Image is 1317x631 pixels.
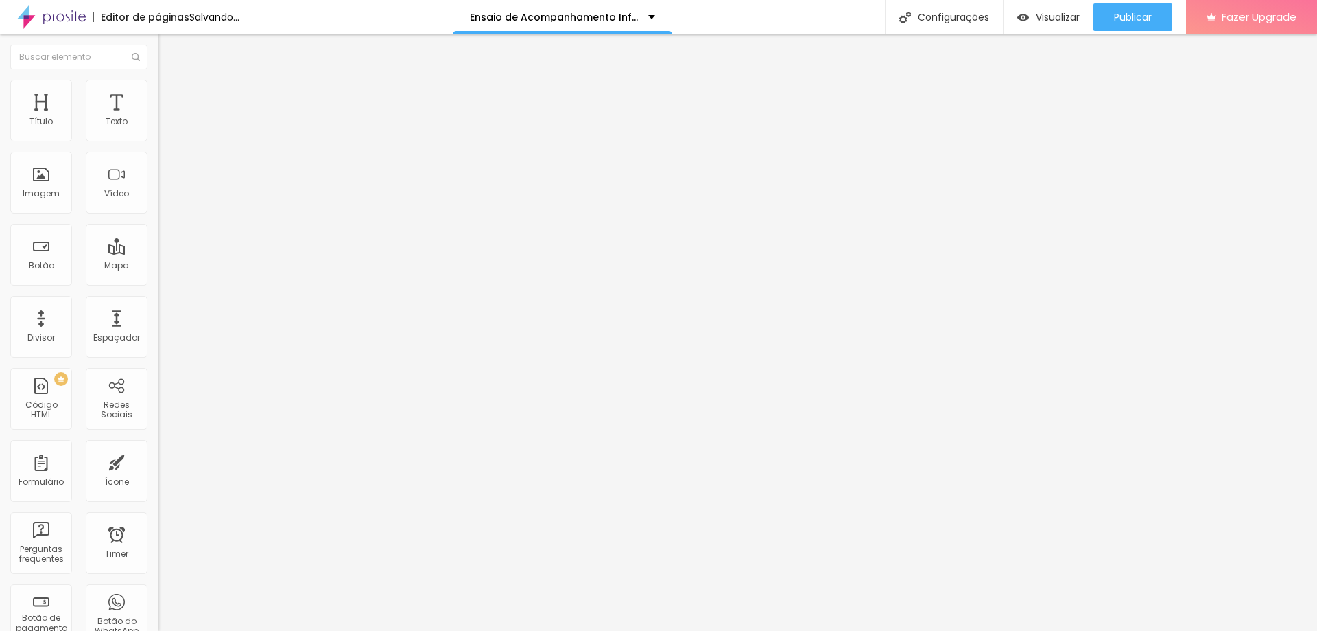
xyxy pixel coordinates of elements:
img: Icone [132,53,140,61]
span: Visualizar [1036,12,1080,23]
img: Icone [899,12,911,23]
div: Redes Sociais [89,400,143,420]
div: Salvando... [189,12,239,22]
button: Publicar [1093,3,1172,31]
button: Visualizar [1004,3,1093,31]
div: Título [29,117,53,126]
span: Fazer Upgrade [1222,11,1296,23]
div: Imagem [23,189,60,198]
p: Ensaio de Acompanhamento Infantil [470,12,638,22]
div: Botão [29,261,54,271]
div: Perguntas frequentes [14,544,68,564]
div: Espaçador [93,333,140,343]
div: Timer [105,549,128,559]
div: Ícone [105,477,129,487]
img: view-1.svg [1017,12,1029,23]
div: Editor de páginas [93,12,189,22]
div: Código HTML [14,400,68,420]
div: Divisor [27,333,55,343]
div: Formulário [19,477,64,487]
div: Mapa [104,261,129,271]
input: Buscar elemento [10,45,147,69]
span: Publicar [1114,12,1152,23]
div: Texto [106,117,128,126]
iframe: Editor [158,34,1317,631]
div: Vídeo [104,189,129,198]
